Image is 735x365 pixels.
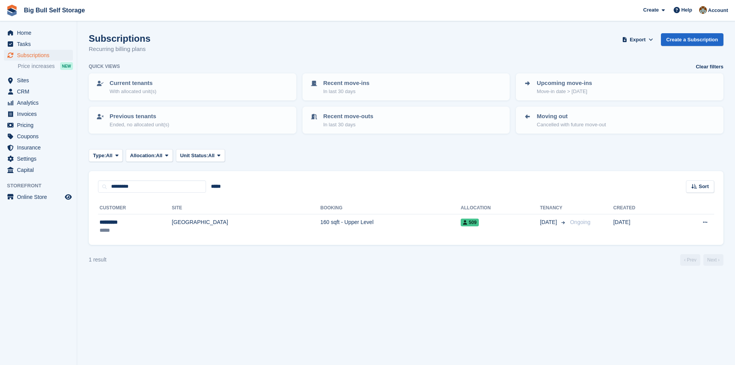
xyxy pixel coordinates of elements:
[89,149,123,162] button: Type: All
[89,33,150,44] h1: Subscriptions
[17,27,63,38] span: Home
[130,152,156,160] span: Allocation:
[661,33,723,46] a: Create a Subscription
[106,152,113,160] span: All
[17,50,63,61] span: Subscriptions
[537,121,606,129] p: Cancelled with future move-out
[156,152,162,160] span: All
[613,202,671,214] th: Created
[17,165,63,175] span: Capital
[699,183,709,190] span: Sort
[18,62,73,70] a: Price increases NEW
[461,219,479,226] span: 509
[17,153,63,164] span: Settings
[89,63,120,70] h6: Quick views
[323,88,370,95] p: In last 30 days
[17,39,63,49] span: Tasks
[4,97,73,108] a: menu
[621,33,655,46] button: Export
[126,149,173,162] button: Allocation: All
[17,131,63,142] span: Coupons
[4,192,73,202] a: menu
[4,153,73,164] a: menu
[172,214,320,239] td: [GEOGRAPHIC_DATA]
[320,202,461,214] th: Booking
[703,254,723,266] a: Next
[4,50,73,61] a: menu
[98,202,172,214] th: Customer
[90,107,296,133] a: Previous tenants Ended, no allocated unit(s)
[630,36,645,44] span: Export
[172,202,320,214] th: Site
[4,27,73,38] a: menu
[643,6,659,14] span: Create
[537,112,606,121] p: Moving out
[4,120,73,131] a: menu
[679,254,725,266] nav: Page
[89,256,106,264] div: 1 result
[17,192,63,202] span: Online Store
[517,107,723,133] a: Moving out Cancelled with future move-out
[18,63,55,70] span: Price increases
[699,6,707,14] img: Mike Llewellen Palmer
[6,5,18,16] img: stora-icon-8386f47178a22dfd0bd8f6a31ec36ba5ce8667c1dd55bd0f319d3a0aa187defe.svg
[537,88,592,95] p: Move-in date > [DATE]
[681,6,692,14] span: Help
[17,75,63,86] span: Sites
[537,79,592,88] p: Upcoming move-ins
[110,79,156,88] p: Current tenants
[110,121,169,129] p: Ended, no allocated unit(s)
[4,131,73,142] a: menu
[323,121,373,129] p: In last 30 days
[4,109,73,119] a: menu
[89,45,150,54] p: Recurring billing plans
[90,74,296,100] a: Current tenants With allocated unit(s)
[461,202,540,214] th: Allocation
[93,152,106,160] span: Type:
[540,202,567,214] th: Tenancy
[17,120,63,131] span: Pricing
[696,63,723,71] a: Clear filters
[4,75,73,86] a: menu
[540,218,558,226] span: [DATE]
[21,4,88,17] a: Big Bull Self Storage
[680,254,700,266] a: Previous
[4,165,73,175] a: menu
[4,142,73,153] a: menu
[208,152,215,160] span: All
[17,86,63,97] span: CRM
[64,192,73,202] a: Preview store
[4,39,73,49] a: menu
[570,219,590,225] span: Ongoing
[517,74,723,100] a: Upcoming move-ins Move-in date > [DATE]
[613,214,671,239] td: [DATE]
[110,112,169,121] p: Previous tenants
[708,7,728,14] span: Account
[323,112,373,121] p: Recent move-outs
[17,97,63,108] span: Analytics
[180,152,208,160] span: Unit Status:
[176,149,225,162] button: Unit Status: All
[60,62,73,70] div: NEW
[303,74,509,100] a: Recent move-ins In last 30 days
[17,142,63,153] span: Insurance
[303,107,509,133] a: Recent move-outs In last 30 days
[320,214,461,239] td: 160 sqft - Upper Level
[110,88,156,95] p: With allocated unit(s)
[7,182,77,190] span: Storefront
[4,86,73,97] a: menu
[17,109,63,119] span: Invoices
[323,79,370,88] p: Recent move-ins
